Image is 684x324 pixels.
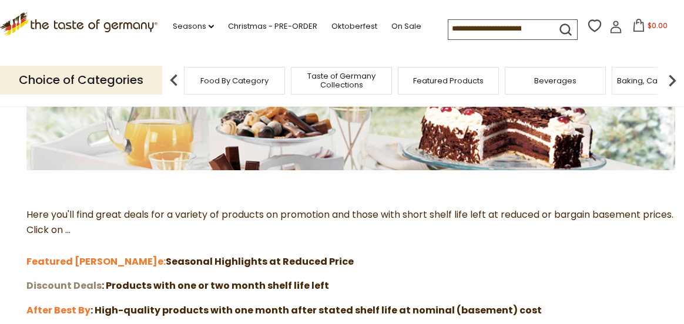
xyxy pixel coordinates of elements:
[90,303,542,317] strong: : High-quality products with one month after stated shelf life at nominal (basement) cost
[157,255,166,268] a: e:
[660,69,684,92] img: next arrow
[102,279,329,292] strong: : Products with one or two month shelf life left
[200,76,269,85] a: Food By Category
[162,69,186,92] img: previous arrow
[228,20,317,33] a: Christmas - PRE-ORDER
[26,208,673,268] span: Here you'll find great deals for a variety of products on promotion and those with short shelf li...
[534,76,576,85] a: Beverages
[294,72,388,89] a: Taste of Germany Collections
[26,303,90,317] a: After Best By
[26,279,102,292] a: Discount Deals
[625,19,675,36] button: $0.00
[157,255,354,268] strong: Seasonal Highlights at Reduced Price
[173,20,214,33] a: Seasons
[331,20,377,33] a: Oktoberfest
[26,255,157,268] a: Featured [PERSON_NAME]
[391,20,421,33] a: On Sale
[648,21,668,31] span: $0.00
[413,76,484,85] a: Featured Products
